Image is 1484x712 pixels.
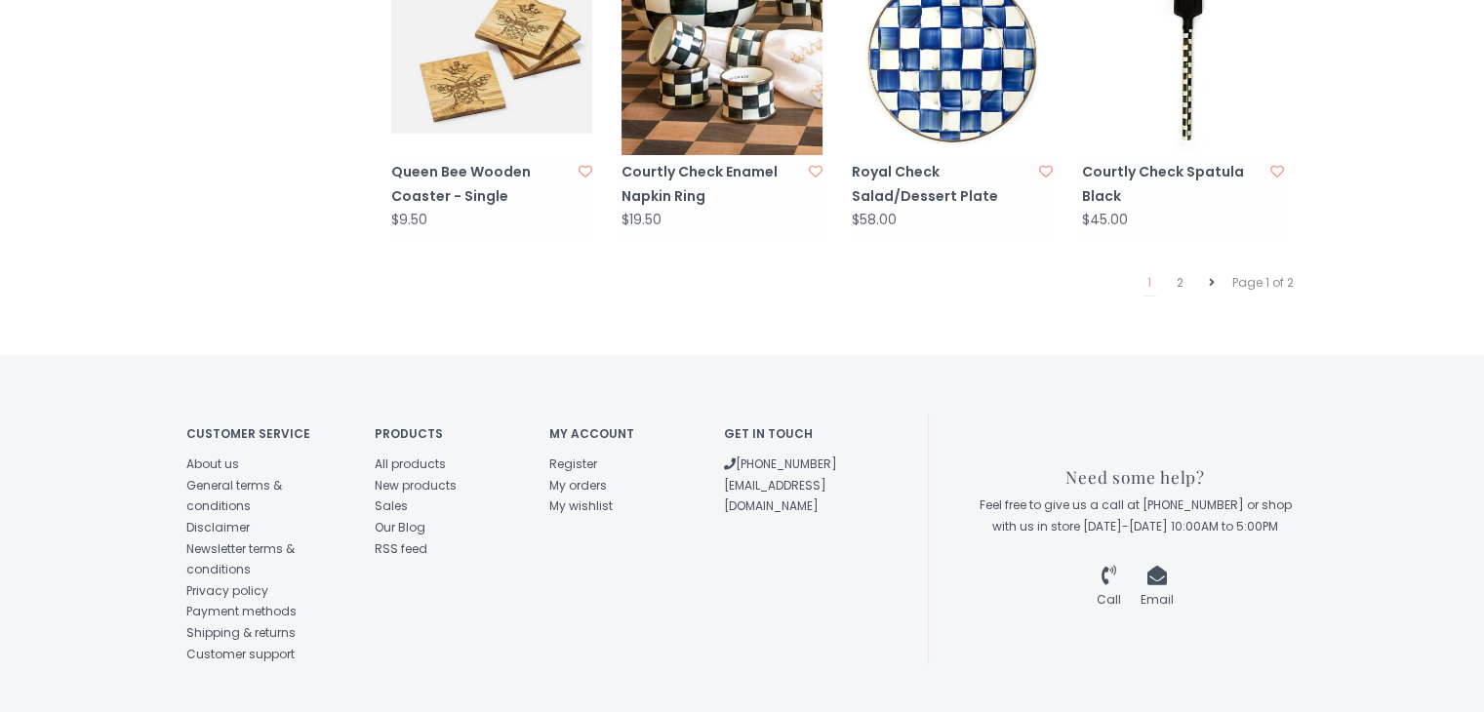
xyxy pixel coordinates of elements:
[1270,162,1284,181] a: Add to wishlist
[724,455,837,472] a: [PHONE_NUMBER]
[973,468,1299,487] h3: Need some help?
[1143,270,1156,297] a: 1
[186,455,239,472] a: About us
[375,540,427,557] a: RSS feed
[1039,162,1053,181] a: Add to wishlist
[1227,270,1299,296] div: Page 1 of 2
[186,427,346,440] h4: Customer service
[579,162,592,181] a: Add to wishlist
[549,427,695,440] h4: My account
[375,455,446,472] a: All products
[186,477,282,515] a: General terms & conditions
[391,160,573,209] a: Queen Bee Wooden Coaster - Single
[186,624,296,641] a: Shipping & returns
[186,540,295,578] a: Newsletter terms & conditions
[549,497,613,514] a: My wishlist
[391,213,427,227] div: $9.50
[724,477,826,515] a: [EMAIL_ADDRESS][DOMAIN_NAME]
[186,519,250,535] a: Disclaimer
[375,519,425,535] a: Our Blog
[1141,570,1174,608] a: Email
[622,160,803,209] a: Courtly Check Enamel Napkin Ring
[622,213,662,227] div: $19.50
[1097,570,1121,608] a: Call
[1082,213,1128,227] div: $45.00
[186,582,268,599] a: Privacy policy
[1082,160,1263,209] a: Courtly Check Spatula Black
[809,162,822,181] a: Add to wishlist
[375,497,408,514] a: Sales
[549,477,607,494] a: My orders
[980,496,1292,534] span: Feel free to give us a call at [PHONE_NUMBER] or shop with us in store [DATE]-[DATE] 10:00AM to 5...
[724,427,869,440] h4: Get in touch
[375,477,457,494] a: New products
[1204,270,1220,296] a: Next page
[375,427,520,440] h4: Products
[186,603,297,619] a: Payment methods
[549,455,597,472] a: Register
[186,646,295,662] a: Customer support
[1172,270,1188,296] a: 2
[852,160,1033,209] a: Royal Check Salad/Dessert Plate
[852,213,897,227] div: $58.00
